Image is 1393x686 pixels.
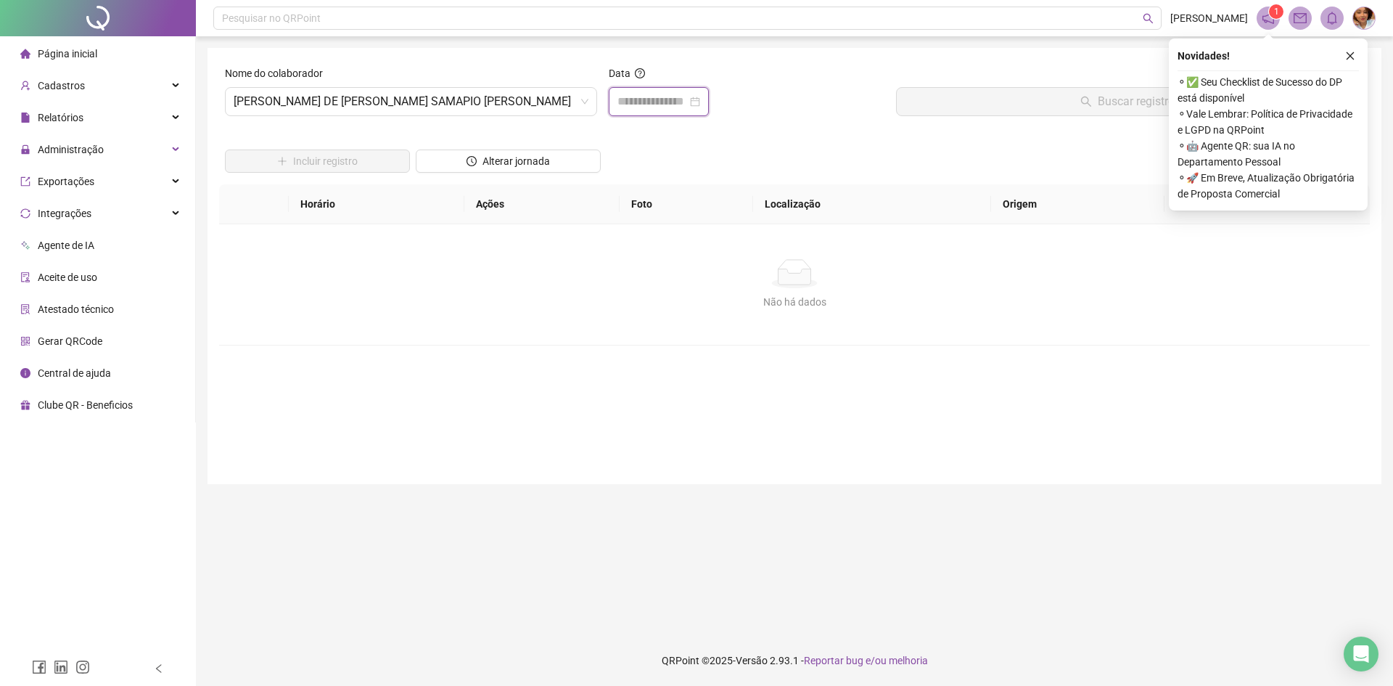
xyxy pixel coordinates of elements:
th: Localização [753,184,992,224]
span: Versão [736,655,768,666]
span: Central de ajuda [38,367,111,379]
span: clock-circle [467,156,477,166]
span: STEFANY DE LOURDES SAMAPIO FRANCA OLIVEIRA [234,88,588,115]
a: Alterar jornada [416,157,601,168]
span: Exportações [38,176,94,187]
span: linkedin [54,660,68,674]
span: ⚬ 🤖 Agente QR: sua IA no Departamento Pessoal [1178,138,1359,170]
span: left [154,663,164,674]
label: Nome do colaborador [225,65,332,81]
span: lock [20,144,30,155]
span: sync [20,208,30,219]
span: home [20,49,30,59]
span: Clube QR - Beneficios [38,399,133,411]
span: instagram [75,660,90,674]
span: 1 [1274,7,1279,17]
span: Relatórios [38,112,83,123]
span: mail [1294,12,1307,25]
span: Integrações [38,208,91,219]
span: ⚬ ✅ Seu Checklist de Sucesso do DP está disponível [1178,74,1359,106]
span: Data [609,68,630,79]
span: bell [1326,12,1339,25]
span: ⚬ 🚀 Em Breve, Atualização Obrigatória de Proposta Comercial [1178,170,1359,202]
span: Aceite de uso [38,271,97,283]
button: Buscar registros [896,87,1364,116]
span: Reportar bug e/ou melhoria [804,655,928,666]
span: notification [1262,12,1275,25]
th: Protocolo [1164,184,1370,224]
span: gift [20,400,30,410]
span: solution [20,304,30,314]
span: user-add [20,81,30,91]
footer: QRPoint © 2025 - 2.93.1 - [196,635,1393,686]
span: export [20,176,30,187]
span: search [1143,13,1154,24]
span: qrcode [20,336,30,346]
span: question-circle [635,68,645,78]
span: Novidades ! [1178,48,1230,64]
sup: 1 [1269,4,1283,19]
img: 81251 [1353,7,1375,29]
span: facebook [32,660,46,674]
th: Origem [991,184,1164,224]
th: Foto [620,184,753,224]
span: Administração [38,144,104,155]
span: close [1345,51,1355,61]
span: Gerar QRCode [38,335,102,347]
div: Não há dados [237,294,1352,310]
span: [PERSON_NAME] [1170,10,1248,26]
th: Horário [289,184,464,224]
div: Open Intercom Messenger [1344,637,1378,671]
span: Cadastros [38,80,85,91]
th: Ações [464,184,620,224]
span: info-circle [20,368,30,378]
button: Incluir registro [225,150,410,173]
span: file [20,113,30,123]
span: Página inicial [38,48,97,60]
button: Alterar jornada [416,150,601,173]
span: Atestado técnico [38,303,114,315]
span: audit [20,272,30,282]
span: ⚬ Vale Lembrar: Política de Privacidade e LGPD na QRPoint [1178,106,1359,138]
span: Agente de IA [38,240,94,251]
span: Alterar jornada [482,153,550,169]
